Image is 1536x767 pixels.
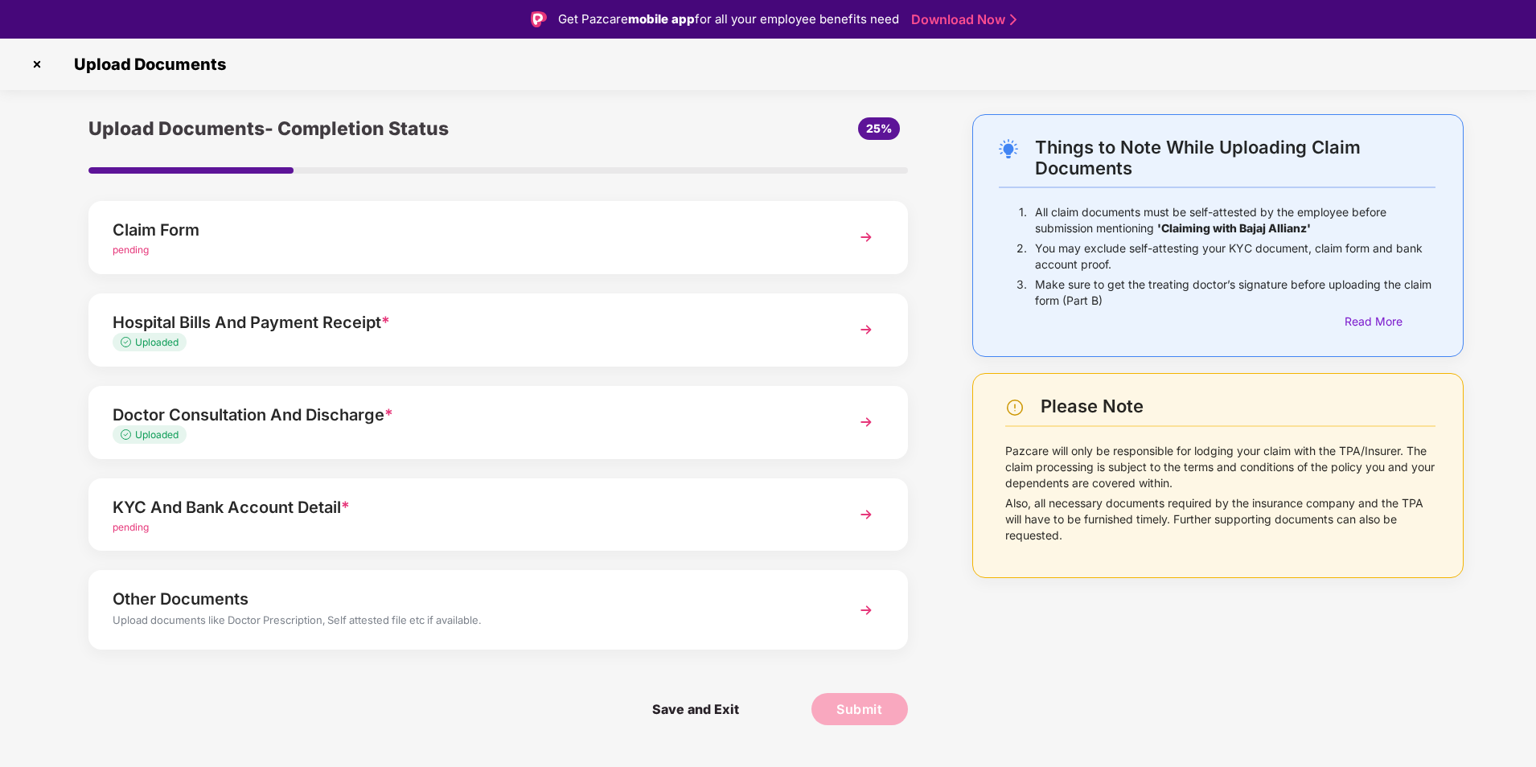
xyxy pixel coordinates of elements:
[811,693,908,725] button: Submit
[1005,398,1025,417] img: svg+xml;base64,PHN2ZyBpZD0iV2FybmluZ18tXzI0eDI0IiBkYXRhLW5hbWU9Ildhcm5pbmcgLSAyNHgyNCIgeG1sbnM9Im...
[1019,204,1027,236] p: 1.
[866,121,892,135] span: 25%
[1345,313,1435,330] div: Read More
[113,244,149,256] span: pending
[113,612,819,633] div: Upload documents like Doctor Prescription, Self attested file etc if available.
[113,310,819,335] div: Hospital Bills And Payment Receipt
[113,217,819,243] div: Claim Form
[1035,137,1435,178] div: Things to Note While Uploading Claim Documents
[1005,443,1435,491] p: Pazcare will only be responsible for lodging your claim with the TPA/Insurer. The claim processin...
[911,11,1012,28] a: Download Now
[852,223,881,252] img: svg+xml;base64,PHN2ZyBpZD0iTmV4dCIgeG1sbnM9Imh0dHA6Ly93d3cudzMub3JnLzIwMDAvc3ZnIiB3aWR0aD0iMzYiIG...
[636,693,755,725] span: Save and Exit
[852,315,881,344] img: svg+xml;base64,PHN2ZyBpZD0iTmV4dCIgeG1sbnM9Imh0dHA6Ly93d3cudzMub3JnLzIwMDAvc3ZnIiB3aWR0aD0iMzYiIG...
[1005,495,1435,543] p: Also, all necessary documents required by the insurance company and the TPA will have to be furni...
[628,11,695,27] strong: mobile app
[852,500,881,529] img: svg+xml;base64,PHN2ZyBpZD0iTmV4dCIgeG1sbnM9Imh0dHA6Ly93d3cudzMub3JnLzIwMDAvc3ZnIiB3aWR0aD0iMzYiIG...
[1157,221,1311,235] b: 'Claiming with Bajaj Allianz'
[24,51,50,77] img: svg+xml;base64,PHN2ZyBpZD0iQ3Jvc3MtMzJ4MzIiIHhtbG5zPSJodHRwOi8vd3d3LnczLm9yZy8yMDAwL3N2ZyIgd2lkdG...
[852,596,881,625] img: svg+xml;base64,PHN2ZyBpZD0iTmV4dCIgeG1sbnM9Imh0dHA6Ly93d3cudzMub3JnLzIwMDAvc3ZnIiB3aWR0aD0iMzYiIG...
[1035,277,1435,309] p: Make sure to get the treating doctor’s signature before uploading the claim form (Part B)
[852,408,881,437] img: svg+xml;base64,PHN2ZyBpZD0iTmV4dCIgeG1sbnM9Imh0dHA6Ly93d3cudzMub3JnLzIwMDAvc3ZnIiB3aWR0aD0iMzYiIG...
[999,139,1018,158] img: svg+xml;base64,PHN2ZyB4bWxucz0iaHR0cDovL3d3dy53My5vcmcvMjAwMC9zdmciIHdpZHRoPSIyNC4wOTMiIGhlaWdodD...
[135,429,179,441] span: Uploaded
[1035,204,1435,236] p: All claim documents must be self-attested by the employee before submission mentioning
[531,11,547,27] img: Logo
[1016,240,1027,273] p: 2.
[135,336,179,348] span: Uploaded
[113,494,819,520] div: KYC And Bank Account Detail
[58,55,234,74] span: Upload Documents
[113,402,819,428] div: Doctor Consultation And Discharge
[113,521,149,533] span: pending
[88,114,635,143] div: Upload Documents- Completion Status
[1041,396,1435,417] div: Please Note
[1016,277,1027,309] p: 3.
[1035,240,1435,273] p: You may exclude self-attesting your KYC document, claim form and bank account proof.
[121,429,135,440] img: svg+xml;base64,PHN2ZyB4bWxucz0iaHR0cDovL3d3dy53My5vcmcvMjAwMC9zdmciIHdpZHRoPSIxMy4zMzMiIGhlaWdodD...
[121,337,135,347] img: svg+xml;base64,PHN2ZyB4bWxucz0iaHR0cDovL3d3dy53My5vcmcvMjAwMC9zdmciIHdpZHRoPSIxMy4zMzMiIGhlaWdodD...
[558,10,899,29] div: Get Pazcare for all your employee benefits need
[113,586,819,612] div: Other Documents
[1010,11,1016,28] img: Stroke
